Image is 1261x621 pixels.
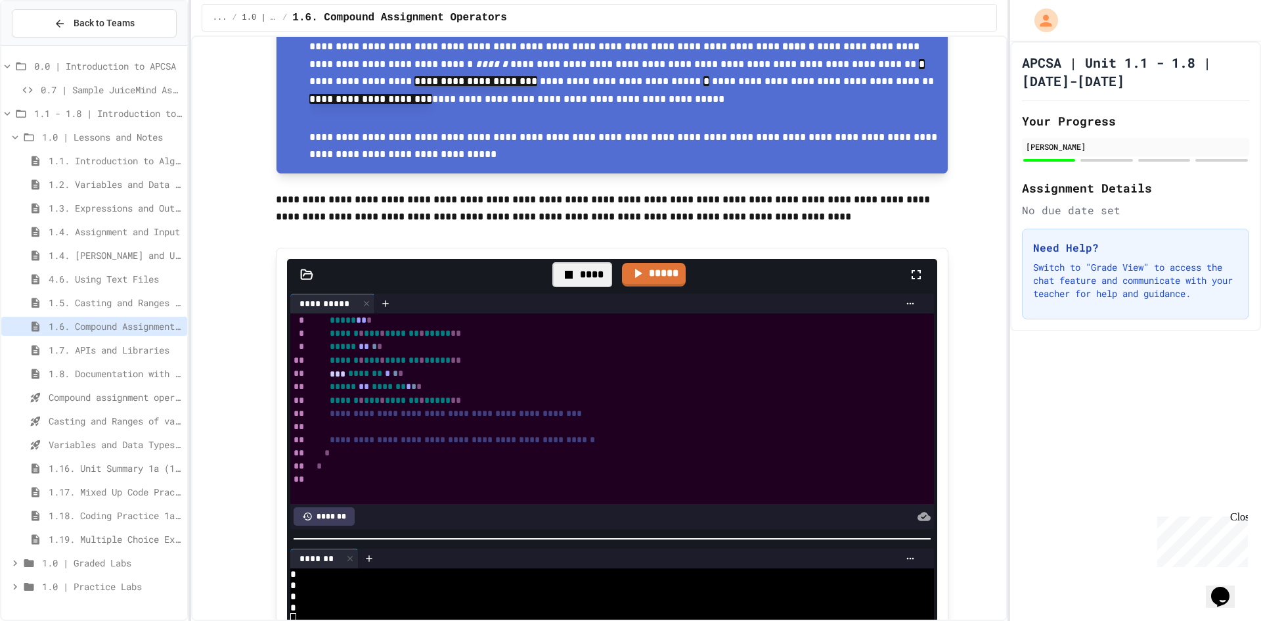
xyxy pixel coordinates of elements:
[42,580,182,593] span: 1.0 | Practice Labs
[49,225,182,239] span: 1.4. Assignment and Input
[49,485,182,499] span: 1.17. Mixed Up Code Practice 1.1-1.6
[49,248,182,262] span: 1.4. [PERSON_NAME] and User Input
[49,154,182,168] span: 1.1. Introduction to Algorithms, Programming, and Compilers
[41,83,182,97] span: 0.7 | Sample JuiceMind Assignment - [GEOGRAPHIC_DATA]
[282,12,287,23] span: /
[1033,261,1238,300] p: Switch to "Grade View" to access the chat feature and communicate with your teacher for help and ...
[1033,240,1238,256] h3: Need Help?
[49,390,182,404] span: Compound assignment operators - Quiz
[49,177,182,191] span: 1.2. Variables and Data Types
[49,438,182,451] span: Variables and Data Types - Quiz
[12,9,177,37] button: Back to Teams
[49,272,182,286] span: 4.6. Using Text Files
[1026,141,1245,152] div: [PERSON_NAME]
[242,12,278,23] span: 1.0 | Lessons and Notes
[49,201,182,215] span: 1.3. Expressions and Output [New]
[74,16,135,30] span: Back to Teams
[1152,511,1248,567] iframe: chat widget
[232,12,236,23] span: /
[5,5,91,83] div: Chat with us now!Close
[1206,568,1248,608] iframe: chat widget
[34,59,182,73] span: 0.0 | Introduction to APCSA
[1022,202,1249,218] div: No due date set
[49,532,182,546] span: 1.19. Multiple Choice Exercises for Unit 1a (1.1-1.6)
[1022,112,1249,130] h2: Your Progress
[1022,53,1249,90] h1: APCSA | Unit 1.1 - 1.8 | [DATE]-[DATE]
[42,556,182,570] span: 1.0 | Graded Labs
[49,367,182,380] span: 1.8. Documentation with Comments and Preconditions
[49,296,182,310] span: 1.5. Casting and Ranges of Values
[49,343,182,357] span: 1.7. APIs and Libraries
[292,10,506,26] span: 1.6. Compound Assignment Operators
[49,461,182,475] span: 1.16. Unit Summary 1a (1.1-1.6)
[213,12,227,23] span: ...
[1021,5,1061,35] div: My Account
[34,106,182,120] span: 1.1 - 1.8 | Introduction to Java
[49,414,182,428] span: Casting and Ranges of variables - Quiz
[1022,179,1249,197] h2: Assignment Details
[49,319,182,333] span: 1.6. Compound Assignment Operators
[49,509,182,522] span: 1.18. Coding Practice 1a (1.1-1.6)
[42,130,182,144] span: 1.0 | Lessons and Notes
